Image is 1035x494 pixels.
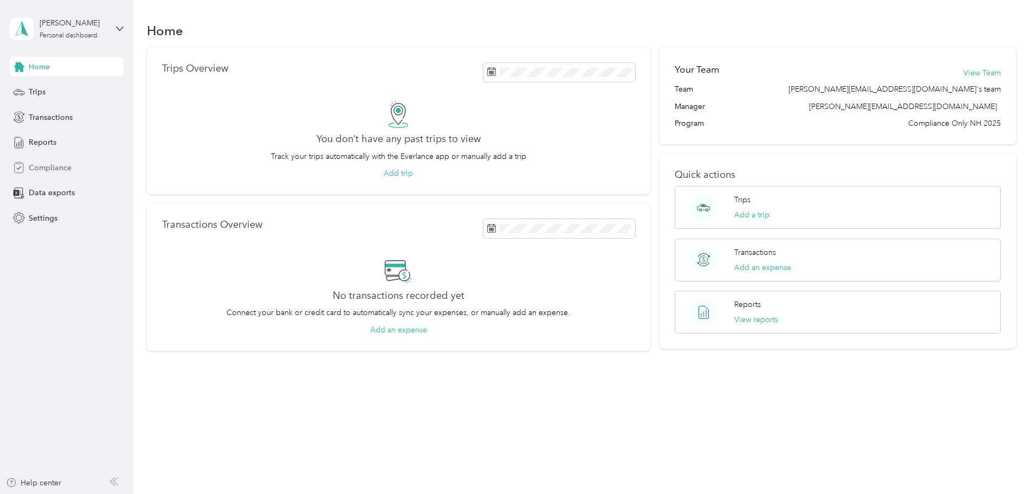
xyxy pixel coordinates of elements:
[734,247,776,258] p: Transactions
[227,307,570,318] p: Connect your bank or credit card to automatically sync your expenses, or manually add an expense.
[809,102,997,111] span: [PERSON_NAME][EMAIL_ADDRESS][DOMAIN_NAME]
[675,84,693,95] span: Team
[147,25,183,36] h1: Home
[29,86,46,98] span: Trips
[734,194,751,206] p: Trips
[734,314,778,325] button: View reports
[734,299,761,310] p: Reports
[162,219,262,230] p: Transactions Overview
[333,290,464,301] h2: No transactions recorded yet
[734,262,791,273] button: Add an expense
[29,162,72,174] span: Compliance
[29,137,56,148] span: Reports
[316,133,481,145] h2: You don’t have any past trips to view
[675,169,1001,181] p: Quick actions
[963,67,1001,79] button: View Team
[29,213,57,224] span: Settings
[675,63,719,76] h2: Your Team
[675,118,704,129] span: Program
[908,118,1001,129] span: Compliance Only NH 2025
[29,61,50,73] span: Home
[162,63,228,74] p: Trips Overview
[675,101,705,112] span: Manager
[6,477,61,489] button: Help center
[974,433,1035,494] iframe: Everlance-gr Chat Button Frame
[734,209,769,221] button: Add a trip
[40,33,98,39] div: Personal dashboard
[271,151,526,162] p: Track your trips automatically with the Everlance app or manually add a trip
[384,168,413,179] button: Add trip
[29,187,75,198] span: Data exports
[370,324,427,336] button: Add an expense
[29,112,73,123] span: Transactions
[788,84,1001,95] span: [PERSON_NAME][EMAIL_ADDRESS][DOMAIN_NAME]'s team
[40,17,107,29] div: [PERSON_NAME]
